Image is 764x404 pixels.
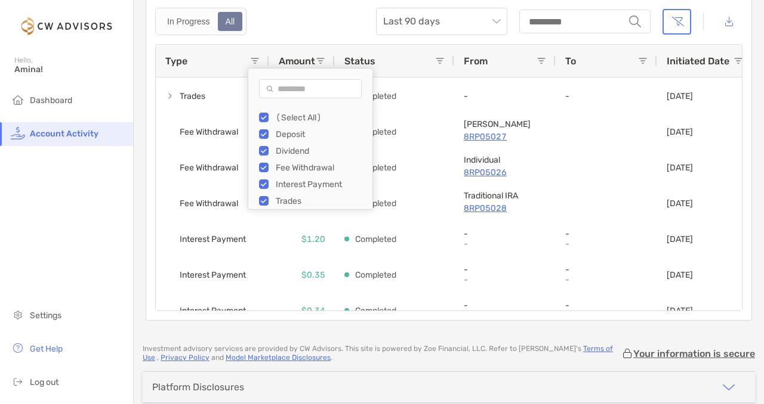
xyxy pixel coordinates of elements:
[464,129,546,144] a: 8RP05027
[464,239,546,249] p: -
[667,127,693,137] p: [DATE]
[161,13,217,30] div: In Progress
[629,15,641,27] img: input icon
[11,307,25,322] img: settings icon
[143,344,613,362] a: Terms of Use
[464,275,546,285] p: -
[219,13,242,30] div: All
[464,165,546,180] a: 8RP05026
[11,92,25,107] img: household icon
[565,300,648,310] p: -
[155,8,247,35] div: segmented control
[355,125,396,139] p: Completed
[248,68,373,210] div: Column Filter
[276,129,365,139] div: Deposit
[667,91,693,101] p: [DATE]
[276,163,365,173] div: Fee Withdrawal
[30,129,98,139] span: Account Activity
[667,163,693,173] p: [DATE]
[383,8,500,35] span: Last 90 days
[464,201,546,216] a: 8RP05028
[161,353,210,362] a: Privacy Policy
[143,344,621,362] p: Investment advisory services are provided by CW Advisors . This site is powered by Zoe Financial,...
[667,306,693,316] p: [DATE]
[152,381,244,393] div: Platform Disclosures
[565,239,648,249] p: -
[11,126,25,140] img: activity icon
[464,155,546,165] p: Individual
[464,265,546,275] p: -
[279,55,315,67] span: Amount
[565,229,648,239] p: -
[180,229,246,249] span: Interest Payment
[633,348,755,359] p: Your information is secure
[276,179,365,189] div: Interest Payment
[180,265,246,285] span: Interest Payment
[464,119,546,129] p: Roth IRA
[301,303,325,318] p: $0.34
[30,310,61,321] span: Settings
[180,86,205,106] span: Trades
[667,198,693,209] p: [DATE]
[180,158,238,178] span: Fee Withdrawal
[464,91,546,101] p: -
[11,374,25,389] img: logout icon
[722,380,736,394] img: icon arrow
[14,64,126,74] span: Amina!
[259,79,362,98] input: Search filter values
[276,113,365,123] div: (Select All)
[301,268,325,282] p: $0.35
[355,232,396,247] p: Completed
[667,234,693,244] p: [DATE]
[30,377,58,387] span: Log out
[180,301,246,321] span: Interest Payment
[276,146,365,156] div: Dividend
[565,91,648,101] p: -
[464,55,488,67] span: From
[276,196,365,206] div: Trades
[30,95,72,105] span: Dashboard
[180,194,238,213] span: Fee Withdrawal
[355,160,396,175] p: Completed
[30,344,63,354] span: Get Help
[180,122,238,142] span: Fee Withdrawal
[344,55,375,67] span: Status
[14,5,119,48] img: Zoe Logo
[226,353,331,362] a: Model Marketplace Disclosures
[667,55,729,67] span: Initiated Date
[464,300,546,310] p: -
[667,270,693,280] p: [DATE]
[301,232,325,247] p: $1.20
[464,191,546,201] p: Traditional IRA
[355,303,396,318] p: Completed
[565,55,576,67] span: To
[355,268,396,282] p: Completed
[565,265,648,275] p: -
[248,109,372,209] div: Filter List
[165,55,187,67] span: Type
[355,89,396,104] p: Completed
[565,275,648,285] p: -
[464,229,546,239] p: -
[11,341,25,355] img: get-help icon
[663,9,691,35] button: Clear filters
[355,196,396,211] p: Completed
